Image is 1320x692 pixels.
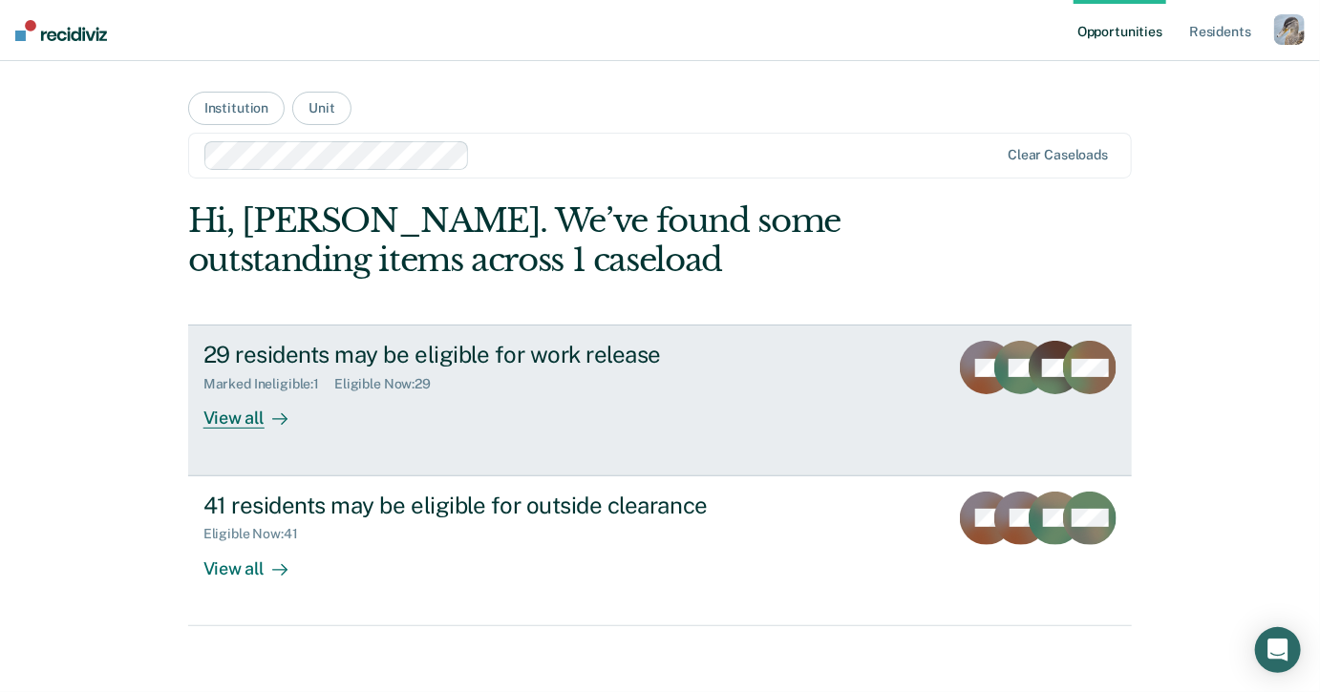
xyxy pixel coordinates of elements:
[188,476,1133,626] a: 41 residents may be eligible for outside clearanceEligible Now:41View all
[203,341,874,368] div: 29 residents may be eligible for work release
[203,392,310,430] div: View all
[334,376,446,392] div: Eligible Now : 29
[1255,627,1301,673] div: Open Intercom Messenger
[15,20,107,41] img: Recidiviz
[203,492,874,519] div: 41 residents may be eligible for outside clearance
[188,325,1133,475] a: 29 residents may be eligible for work releaseMarked Ineligible:1Eligible Now:29View all
[188,92,285,125] button: Institution
[203,542,310,579] div: View all
[203,376,334,392] div: Marked Ineligible : 1
[203,526,313,542] div: Eligible Now : 41
[292,92,351,125] button: Unit
[1008,147,1108,163] div: Clear caseloads
[188,201,944,280] div: Hi, [PERSON_NAME]. We’ve found some outstanding items across 1 caseload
